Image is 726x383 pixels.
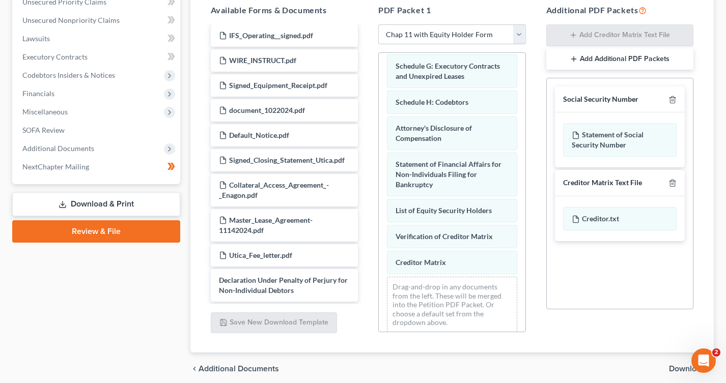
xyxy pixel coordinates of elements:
span: Codebtors Insiders & Notices [22,71,115,79]
div: Statement of Social Security Number [563,123,677,157]
iframe: Intercom live chat [691,348,716,373]
span: Miscellaneous [22,107,68,116]
a: Lawsuits [14,30,180,48]
button: Add Creditor Matrix Text File [546,24,694,47]
a: Executory Contracts [14,48,180,66]
span: document_1022024.pdf [229,106,305,114]
span: Executory Contracts [22,52,88,61]
a: chevron_left Additional Documents [190,365,279,373]
div: Social Security Number [563,95,638,104]
button: Save New Download Template [211,312,337,334]
span: Unsecured Nonpriority Claims [22,16,120,24]
button: Download chevron_right [669,365,714,373]
h5: Available Forms & Documents [211,4,358,16]
span: Schedule G: Executory Contracts and Unexpired Leases [396,62,500,80]
span: List of Equity Security Holders [396,206,492,215]
span: SOFA Review [22,126,65,134]
span: Verification of Creditor Matrix [396,232,493,241]
span: Statement of Financial Affairs for Non-Individuals Filing for Bankruptcy [396,160,501,189]
a: Unsecured Nonpriority Claims [14,11,180,30]
span: IFS_Operating__signed.pdf [229,31,313,40]
span: Master_Lease_Agreement-11142024.pdf [219,216,313,234]
span: WIRE_INSTRUCT.pdf [229,56,296,65]
button: Add Additional PDF Packets [546,48,694,70]
span: Declaration Under Penalty of Perjury for Non-Individual Debtors [219,276,348,294]
span: Default_Notice.pdf [229,131,289,139]
span: Financials [22,89,54,98]
span: Signed_Equipment_Receipt.pdf [229,81,327,90]
h5: Additional PDF Packets [546,4,694,16]
span: NextChapter Mailing [22,162,89,171]
a: Review & File [12,220,180,243]
span: Utica_Fee_letter.pdf [229,251,292,259]
span: Additional Documents [22,144,94,153]
span: Attorney's Disclosure of Compensation [396,124,472,142]
span: Lawsuits [22,34,50,43]
div: Creditor.txt [563,207,677,230]
h5: PDF Packet 1 [378,4,526,16]
i: chevron_left [190,365,199,373]
span: Collateral_Access_Agreement_-_Enagon.pdf [219,181,329,199]
span: Signed_Closing_Statement_Utica.pdf [229,156,345,164]
span: Additional Documents [199,365,279,373]
span: Creditor Matrix [396,258,446,267]
a: NextChapter Mailing [14,158,180,176]
span: 2 [712,348,720,357]
a: SOFA Review [14,121,180,139]
span: Download [669,365,706,373]
div: Drag-and-drop in any documents from the left. These will be merged into the Petition PDF Packet. ... [387,277,517,333]
div: Creditor Matrix Text File [563,178,642,188]
a: Download & Print [12,192,180,216]
span: Schedule H: Codebtors [396,98,468,106]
